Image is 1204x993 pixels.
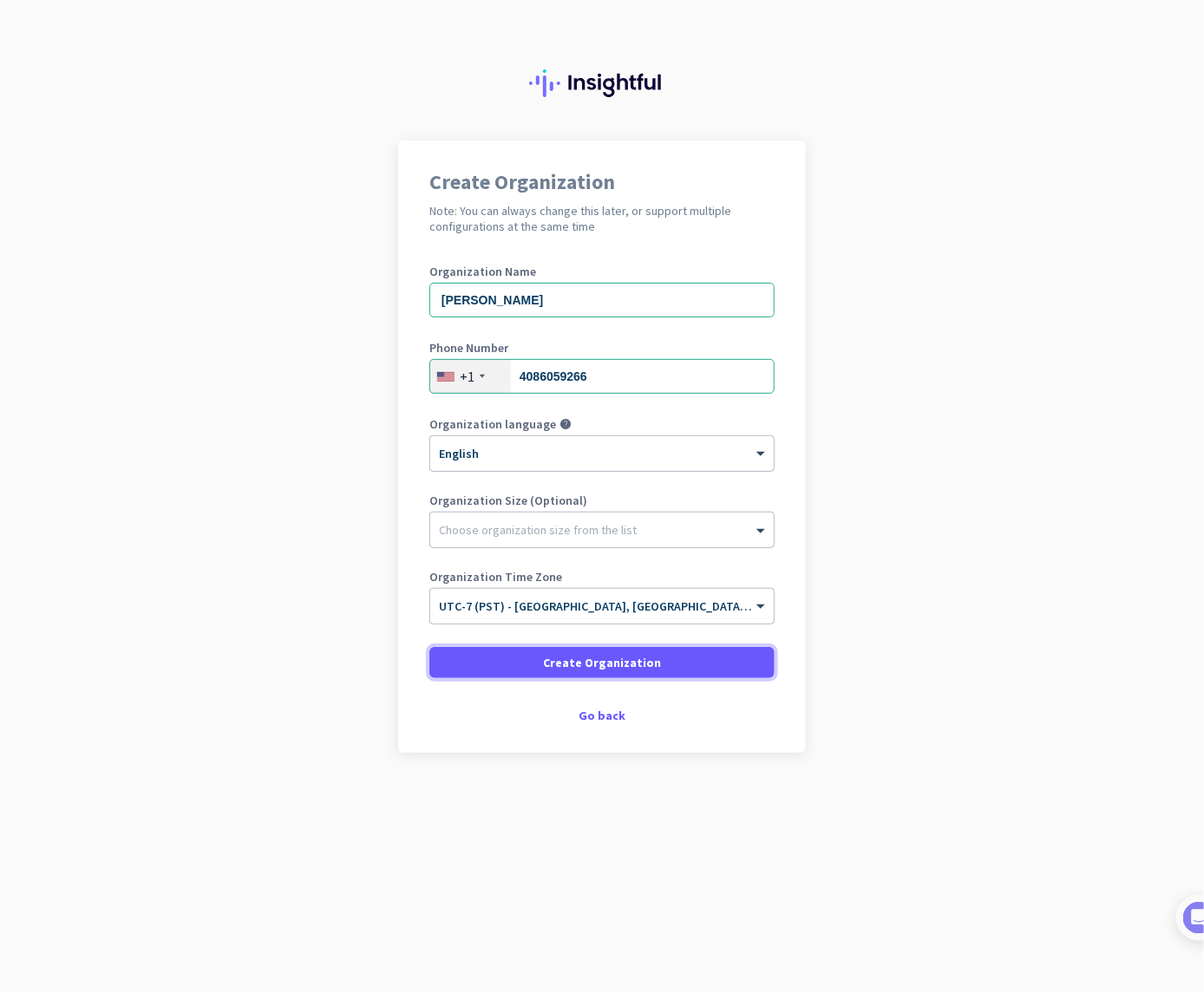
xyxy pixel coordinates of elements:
[429,342,775,354] label: Phone Number
[429,709,775,722] div: Go back
[429,203,775,234] h2: Note: You can always change this later, or support multiple configurations at the same time
[429,283,775,317] input: What is the name of your organization?
[429,265,775,278] label: Organization Name
[429,418,556,430] label: Organization language
[429,172,775,193] h1: Create Organization
[429,647,775,678] button: Create Organization
[559,418,572,430] i: help
[460,368,474,385] div: +1
[429,571,775,583] label: Organization Time Zone
[543,654,661,671] span: Create Organization
[429,359,775,394] input: 201-555-0123
[429,494,775,506] label: Organization Size (Optional)
[529,69,675,97] img: Insightful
